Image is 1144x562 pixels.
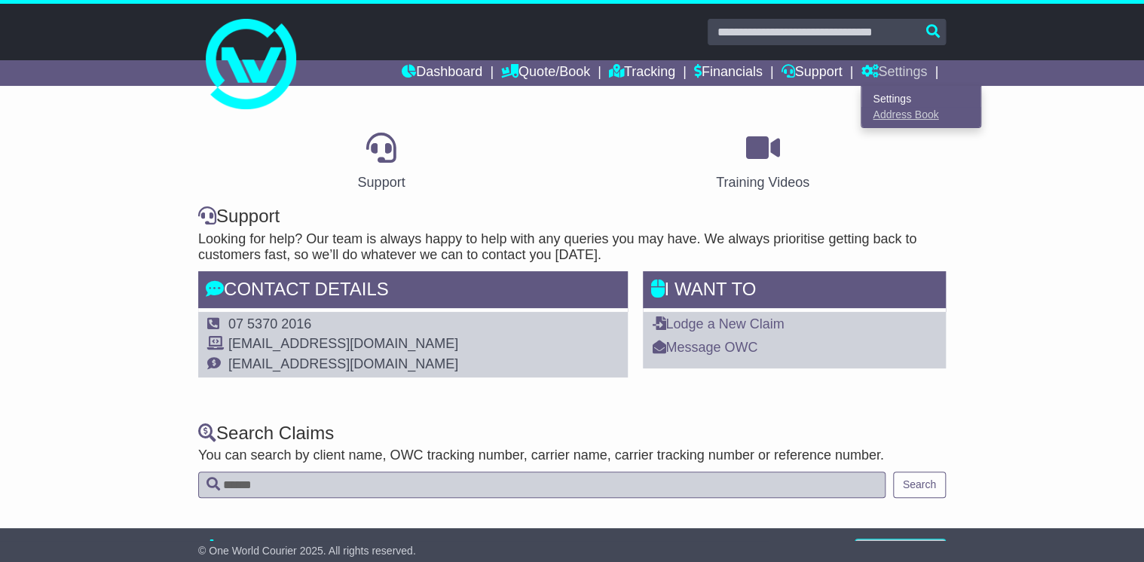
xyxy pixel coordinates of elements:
a: Dashboard [402,60,482,86]
a: Lodge a New Claim [652,316,784,331]
a: Support [347,127,414,198]
p: Looking for help? Our team is always happy to help with any queries you may have. We always prior... [198,231,946,264]
a: Address Book [861,107,980,124]
a: Training Videos [706,127,819,198]
div: Search Claims [198,423,946,444]
span: © One World Courier 2025. All rights reserved. [198,545,416,557]
td: [EMAIL_ADDRESS][DOMAIN_NAME] [228,336,458,356]
div: Contact Details [198,271,628,312]
a: Quote/Book [501,60,590,86]
button: Search [893,472,946,498]
div: Support [357,173,405,193]
div: Training Videos [716,173,809,193]
div: I WANT to [643,271,946,312]
a: Support [782,60,843,86]
td: 07 5370 2016 [228,316,458,337]
a: Settings [861,60,927,86]
p: You can search by client name, OWC tracking number, carrier name, carrier tracking number or refe... [198,447,946,464]
a: Tracking [609,60,675,86]
div: Support [198,206,946,228]
td: [EMAIL_ADDRESS][DOMAIN_NAME] [228,356,458,373]
a: Message OWC [652,340,757,355]
div: Quote/Book [861,86,981,128]
a: Financials [694,60,763,86]
a: Settings [861,90,980,107]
